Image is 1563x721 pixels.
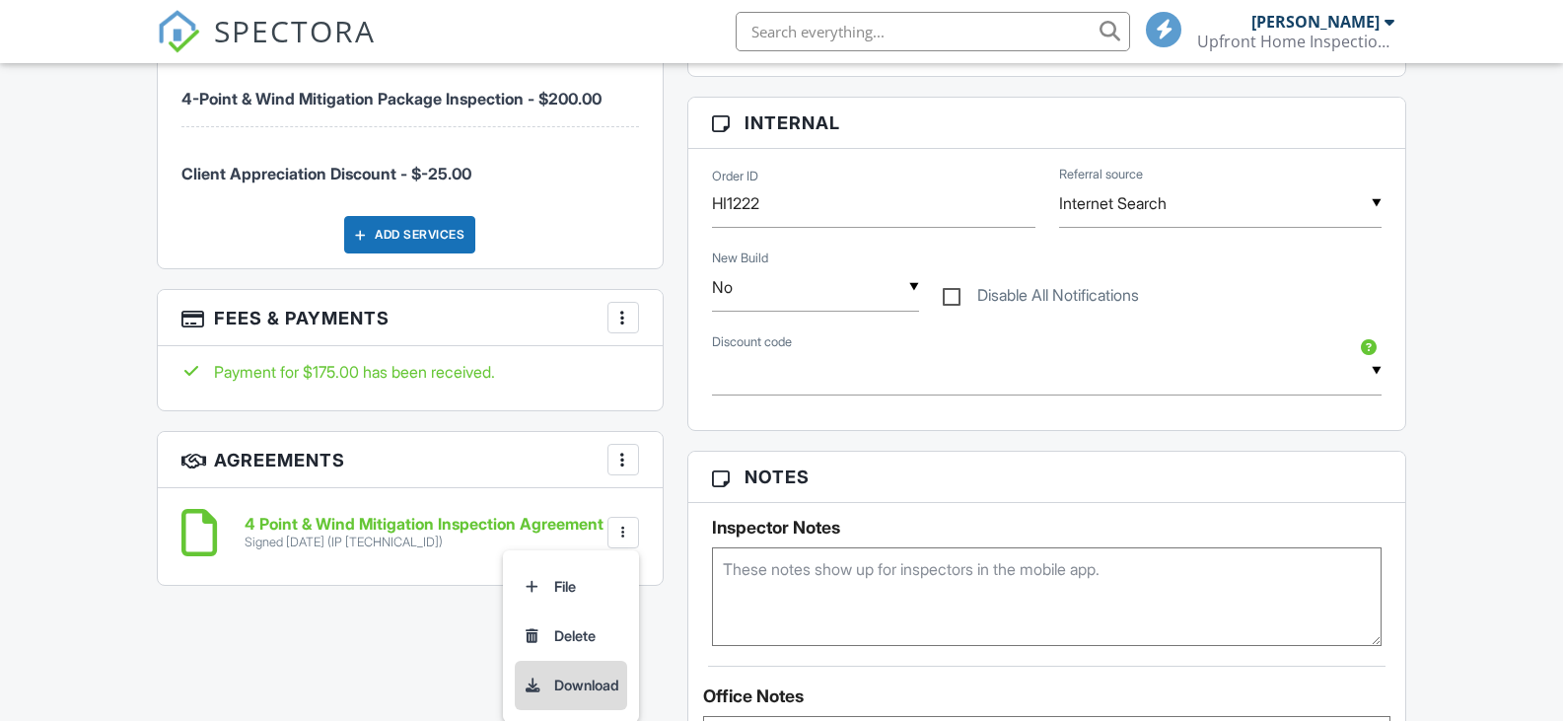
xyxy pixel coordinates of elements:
[712,518,1383,538] h5: Inspector Notes
[181,361,639,383] div: Payment for $175.00 has been received.
[157,10,200,53] img: The Best Home Inspection Software - Spectora
[515,612,627,661] a: Delete
[181,127,639,200] li: Manual fee: Client Appreciation Discount
[158,290,663,346] h3: Fees & Payments
[712,250,768,267] label: New Build
[181,89,602,108] span: 4-Point & Wind Mitigation Package Inspection - $200.00
[712,168,758,185] label: Order ID
[515,562,627,612] a: File
[157,27,376,68] a: SPECTORA
[1059,166,1143,183] label: Referral source
[158,432,663,488] h3: Agreements
[943,286,1139,311] label: Disable All Notifications
[736,12,1130,51] input: Search everything...
[688,452,1406,503] h3: Notes
[1251,12,1380,32] div: [PERSON_NAME]
[245,516,604,534] h6: 4 Point & Wind Mitigation Inspection Agreement
[214,10,376,51] span: SPECTORA
[245,516,604,550] a: 4 Point & Wind Mitigation Inspection Agreement Signed [DATE] (IP [TECHNICAL_ID])
[181,164,471,183] span: Client Appreciation Discount - $-25.00
[712,333,792,351] label: Discount code
[181,52,639,126] li: Service: 4-Point & Wind Mitigation Package Inspection
[688,98,1406,149] h3: Internal
[1197,32,1394,51] div: Upfront Home Inspections, LLC
[344,216,475,253] div: Add Services
[703,686,1391,706] div: Office Notes
[515,661,627,710] a: Download
[245,535,604,550] div: Signed [DATE] (IP [TECHNICAL_ID])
